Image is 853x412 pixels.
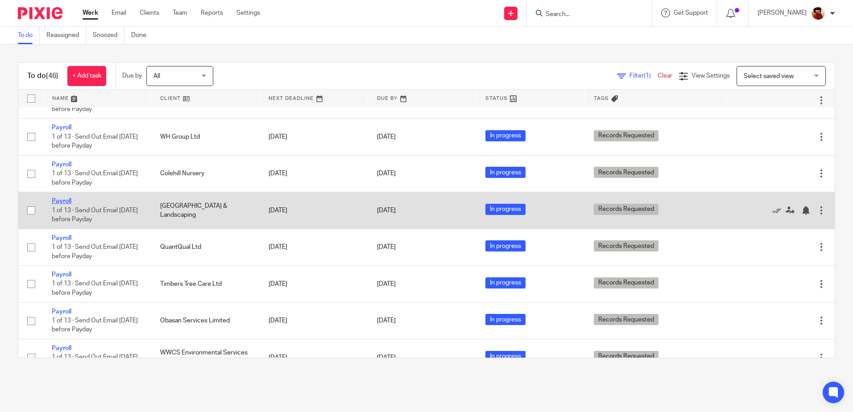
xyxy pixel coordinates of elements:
[260,192,368,229] td: [DATE]
[811,6,825,21] img: Phil%20Baby%20pictures%20(3).JPG
[377,354,396,361] span: [DATE]
[485,314,526,325] span: In progress
[772,206,786,215] a: Mark as done
[140,8,159,17] a: Clients
[46,72,58,79] span: (46)
[52,235,71,241] a: Payroll
[758,8,807,17] p: [PERSON_NAME]
[52,309,71,315] a: Payroll
[151,192,260,229] td: [GEOGRAPHIC_DATA] & Landscaping
[112,8,126,17] a: Email
[377,134,396,140] span: [DATE]
[52,134,138,149] span: 1 of 13 · Send Out Email [DATE] before Payday
[67,66,106,86] a: + Add task
[594,96,609,101] span: Tags
[377,207,396,214] span: [DATE]
[52,281,138,297] span: 1 of 13 · Send Out Email [DATE] before Payday
[151,266,260,302] td: Timbers Tree Care Ltd
[485,240,526,251] span: In progress
[52,97,138,112] span: 1 of 13 · Send Out Email [DATE] before Payday
[52,161,71,168] a: Payroll
[485,351,526,362] span: In progress
[674,10,708,16] span: Get Support
[545,11,625,19] input: Search
[151,302,260,339] td: Obasan Services Limited
[260,119,368,155] td: [DATE]
[18,7,62,19] img: Pixie
[594,351,658,362] span: Records Requested
[485,277,526,288] span: In progress
[744,73,794,79] span: Select saved view
[122,71,142,80] p: Due by
[52,198,71,204] a: Payroll
[173,8,187,17] a: Team
[52,345,71,351] a: Payroll
[260,339,368,376] td: [DATE]
[260,302,368,339] td: [DATE]
[594,167,658,178] span: Records Requested
[260,266,368,302] td: [DATE]
[52,272,71,278] a: Payroll
[644,73,651,79] span: (1)
[201,8,223,17] a: Reports
[658,73,672,79] a: Clear
[594,130,658,141] span: Records Requested
[52,244,138,260] span: 1 of 13 · Send Out Email [DATE] before Payday
[153,73,160,79] span: All
[260,229,368,265] td: [DATE]
[377,244,396,250] span: [DATE]
[151,155,260,192] td: Colehill Nursery
[594,314,658,325] span: Records Requested
[594,277,658,288] span: Records Requested
[151,339,260,376] td: WWCS Environmental Services Limited
[52,354,138,370] span: 1 of 13 · Send Out Email [DATE] before Payday
[485,167,526,178] span: In progress
[629,73,658,79] span: Filter
[52,207,138,223] span: 1 of 13 · Send Out Email [DATE] before Payday
[131,27,153,44] a: Done
[377,281,396,287] span: [DATE]
[377,170,396,177] span: [DATE]
[594,240,658,251] span: Records Requested
[52,317,138,333] span: 1 of 13 · Send Out Email [DATE] before Payday
[27,71,58,81] h1: To do
[18,27,40,44] a: To do
[260,155,368,192] td: [DATE]
[83,8,98,17] a: Work
[485,204,526,215] span: In progress
[151,119,260,155] td: WH Group Ltd
[692,73,730,79] span: View Settings
[46,27,86,44] a: Reassigned
[52,124,71,131] a: Payroll
[485,130,526,141] span: In progress
[52,170,138,186] span: 1 of 13 · Send Out Email [DATE] before Payday
[594,204,658,215] span: Records Requested
[236,8,260,17] a: Settings
[151,229,260,265] td: QuantQual Ltd
[377,317,396,324] span: [DATE]
[93,27,124,44] a: Snoozed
